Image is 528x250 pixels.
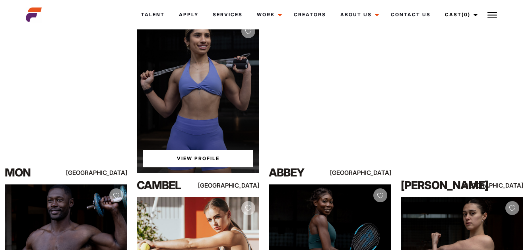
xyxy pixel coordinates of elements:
[487,10,497,20] img: Burger icon
[269,165,342,180] div: Abbey
[384,4,438,25] a: Contact Us
[287,4,333,25] a: Creators
[401,177,474,193] div: [PERSON_NAME]
[487,180,523,190] div: [GEOGRAPHIC_DATA]
[355,168,391,178] div: [GEOGRAPHIC_DATA]
[143,150,253,167] a: View Cambel'sProfile
[5,165,78,180] div: Mon
[134,4,172,25] a: Talent
[223,180,259,190] div: [GEOGRAPHIC_DATA]
[438,4,482,25] a: Cast(0)
[462,12,470,17] span: (0)
[91,168,127,178] div: [GEOGRAPHIC_DATA]
[333,4,384,25] a: About Us
[172,4,206,25] a: Apply
[137,177,210,193] div: Cambel
[26,7,42,23] img: cropped-aefm-brand-fav-22-square.png
[206,4,250,25] a: Services
[250,4,287,25] a: Work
